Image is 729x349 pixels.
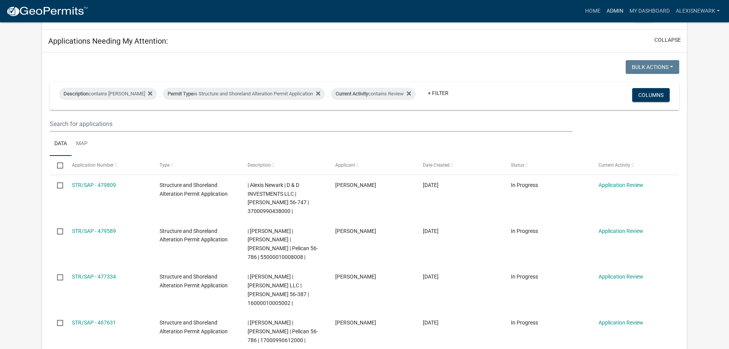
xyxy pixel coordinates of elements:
[504,156,591,174] datatable-header-cell: Status
[582,4,603,18] a: Home
[599,182,643,188] a: Application Review
[599,228,643,234] a: Application Review
[160,274,228,288] span: Structure and Shoreland Alteration Permit Application
[328,156,416,174] datatable-header-cell: Applicant
[335,182,376,188] span: Riley Utke
[423,320,439,326] span: 08/21/2025
[160,320,228,334] span: Structure and Shoreland Alteration Permit Application
[335,274,376,280] span: Michael Thielen
[591,156,679,174] datatable-header-cell: Current Activity
[335,228,376,234] span: Cale Arneson
[336,91,368,97] span: Current Activity
[248,228,318,260] span: | Alexis Newark | CALE ARNESON | JILL ARNESON | Pelican 56-786 | 55000010008008 |
[423,162,450,168] span: Date Created
[59,88,157,100] div: contains [PERSON_NAME]
[168,91,194,97] span: Permit Type
[422,86,455,100] a: + Filter
[599,274,643,280] a: Application Review
[72,132,92,156] a: Map
[248,182,309,214] span: | Alexis Newark | D & D INVESTMENTS LLC | Lida 56-747 | 37000990438000 |
[626,4,673,18] a: My Dashboard
[511,228,538,234] span: In Progress
[50,132,72,156] a: Data
[423,274,439,280] span: 09/11/2025
[416,156,503,174] datatable-header-cell: Date Created
[160,182,228,197] span: Structure and Shoreland Alteration Permit Application
[511,274,538,280] span: In Progress
[72,320,116,326] a: STR/SAP - 467631
[72,228,116,234] a: STR/SAP - 479589
[160,228,228,243] span: Structure and Shoreland Alteration Permit Application
[72,274,116,280] a: STR/SAP - 477334
[64,91,88,97] span: Description
[72,162,114,168] span: Application Number
[160,162,170,168] span: Type
[335,320,376,326] span: Auddie Lee Cox
[654,36,681,44] button: collapse
[163,88,325,100] div: is Structure and Shoreland Alteration Permit Application
[673,4,723,18] a: alexisnewark
[626,60,679,74] button: Bulk Actions
[248,274,309,306] span: | Alexis Newark | CAMP SYBIL LLC | Sybil 56-387 | 16000010005002 |
[599,320,643,326] a: Application Review
[248,162,271,168] span: Description
[603,4,626,18] a: Admin
[511,182,538,188] span: In Progress
[511,162,524,168] span: Status
[511,320,538,326] span: In Progress
[599,162,630,168] span: Current Activity
[331,88,416,100] div: contains Review
[72,182,116,188] a: STR/SAP - 479809
[248,320,318,343] span: | Alexis Newark | SHIRLEY J STEWART TST | Pelican 56-786 | 17000990612000 |
[50,156,64,174] datatable-header-cell: Select
[423,228,439,234] span: 09/16/2025
[335,162,355,168] span: Applicant
[50,116,572,132] input: Search for applications
[240,156,328,174] datatable-header-cell: Description
[48,36,168,46] h5: Applications Needing My Attention:
[65,156,152,174] datatable-header-cell: Application Number
[423,182,439,188] span: 09/17/2025
[632,88,670,102] button: Columns
[152,156,240,174] datatable-header-cell: Type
